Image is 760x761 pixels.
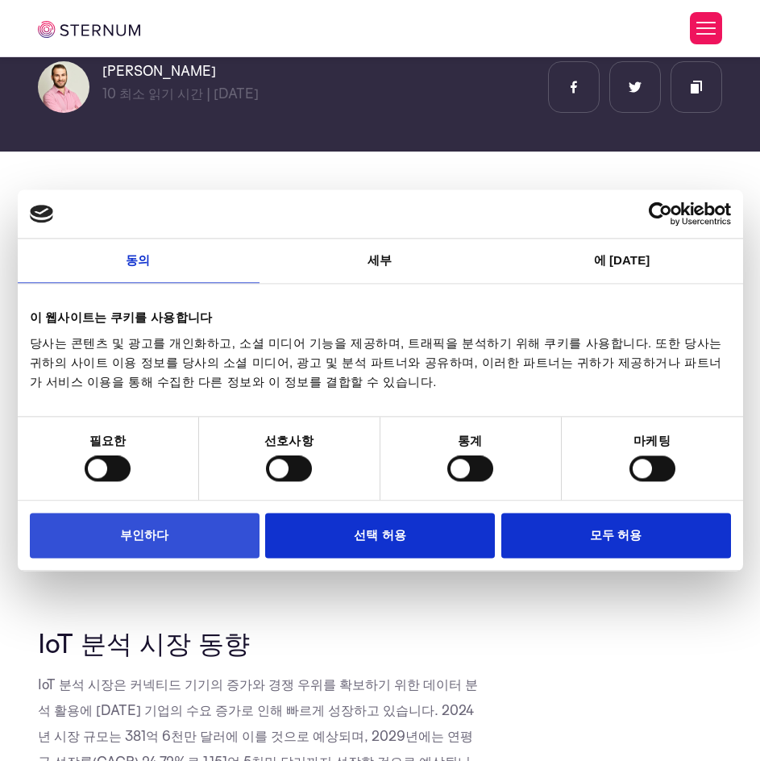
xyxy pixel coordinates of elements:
[590,528,642,542] font: 모두 허용
[30,513,260,559] button: 부인하다
[102,85,116,102] font: 10
[30,310,213,324] font: 이 웹사이트는 쿠키를 사용합니다
[30,205,54,222] img: 심벌 마크
[38,626,250,659] font: IoT 분석 시장 동향
[38,61,89,113] img: 리안 그라노트
[265,513,495,559] button: 선택 허용
[89,434,126,447] font: 필요한
[126,253,150,267] font: 동의
[264,434,313,447] font: 선호사항
[354,528,405,542] font: 선택 허용
[501,513,731,559] button: 모두 허용
[38,21,140,38] img: 흉골 IoT
[120,528,168,542] font: 부인하다
[690,12,722,44] button: 토글 메뉴
[590,202,731,226] a: Usercentrics 쿠키봇 - 새 창에서 열림
[30,336,722,389] font: 당사는 콘텐츠 및 광고를 개인화하고, 소셜 미디어 기능을 제공하며, 트래픽을 분석하기 위해 쿠키를 사용합니다. 또한 당사는 귀하의 사이트 이용 정보를 당사의 소셜 미디어, 광...
[633,434,670,447] font: 마케팅
[119,85,210,102] font: 최소 읽기 시간 |
[102,62,216,79] font: [PERSON_NAME]
[594,253,650,267] font: 에 [DATE]
[458,434,482,447] font: 통계
[368,253,392,267] font: 세부
[214,85,259,102] font: [DATE]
